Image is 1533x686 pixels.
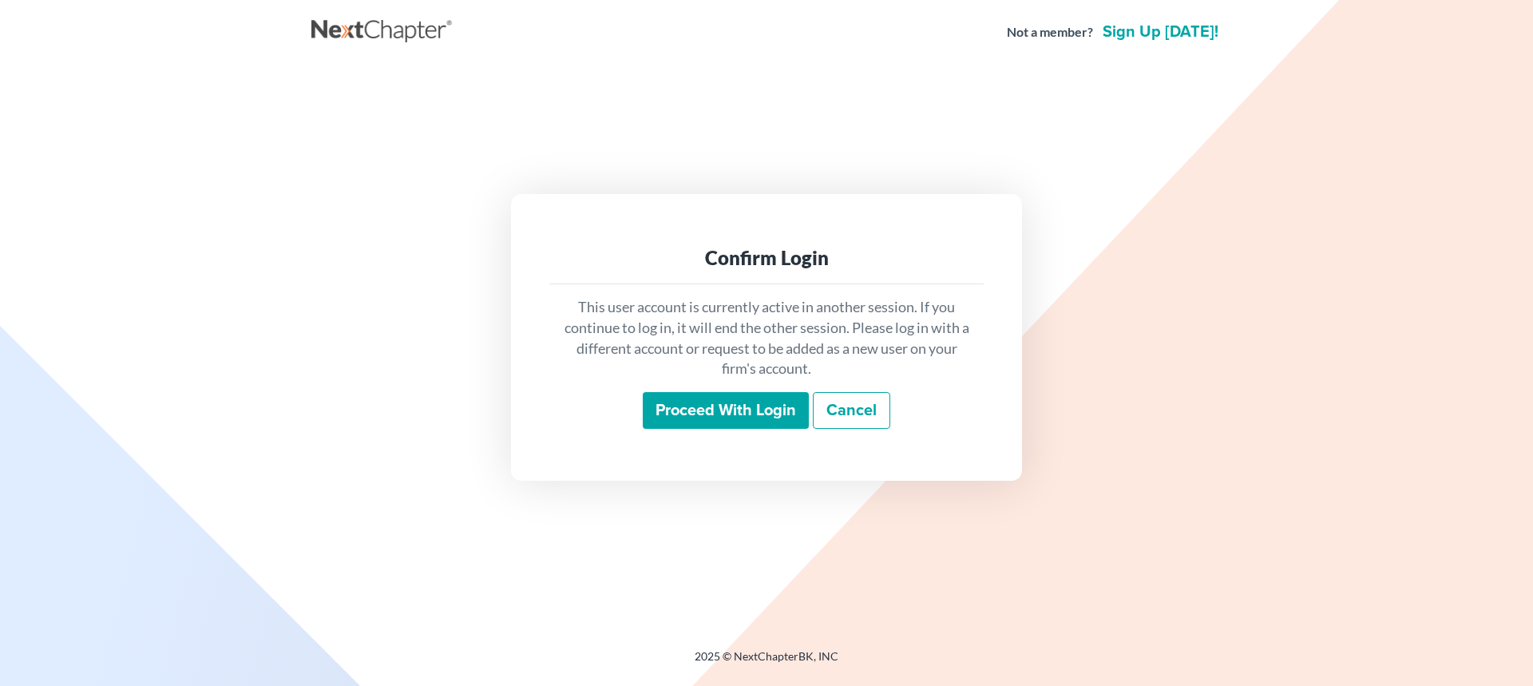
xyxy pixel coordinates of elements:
div: 2025 © NextChapterBK, INC [311,648,1222,677]
strong: Not a member? [1007,23,1093,42]
p: This user account is currently active in another session. If you continue to log in, it will end ... [562,297,971,379]
a: Cancel [813,392,890,429]
input: Proceed with login [643,392,809,429]
div: Confirm Login [562,245,971,271]
a: Sign up [DATE]! [1099,24,1222,40]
